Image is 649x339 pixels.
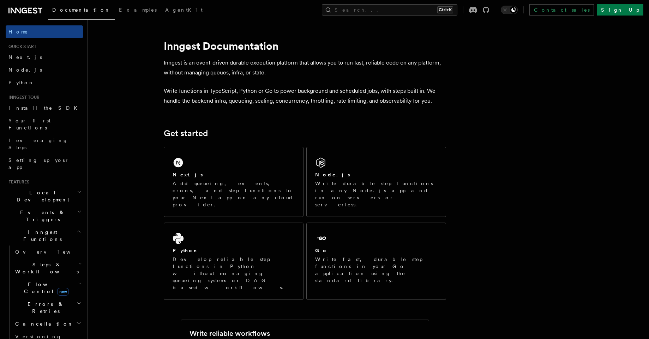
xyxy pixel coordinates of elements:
button: Events & Triggers [6,206,83,226]
a: AgentKit [161,2,207,19]
a: Python [6,76,83,89]
h2: Node.js [315,171,350,178]
p: Write durable step functions in any Node.js app and run on servers or serverless. [315,180,437,208]
button: Inngest Functions [6,226,83,246]
button: Flow Controlnew [12,278,83,298]
a: Next.jsAdd queueing, events, crons, and step functions to your Next app on any cloud provider. [164,147,304,217]
a: Get started [164,128,208,138]
h2: Write reliable workflows [190,328,270,338]
kbd: Ctrl+K [437,6,453,13]
a: Node.jsWrite durable step functions in any Node.js app and run on servers or serverless. [306,147,446,217]
span: Quick start [6,44,36,49]
h2: Next.js [173,171,203,178]
p: Inngest is an event-driven durable execution platform that allows you to run fast, reliable code ... [164,58,446,78]
a: Home [6,25,83,38]
span: Home [8,28,28,35]
span: AgentKit [165,7,203,13]
h2: Go [315,247,328,254]
span: Inngest tour [6,95,40,100]
a: Contact sales [529,4,594,16]
a: Node.js [6,63,83,76]
span: Events & Triggers [6,209,77,223]
span: Install the SDK [8,105,82,111]
a: Sign Up [597,4,643,16]
span: Errors & Retries [12,301,77,315]
span: Steps & Workflows [12,261,79,275]
a: Install the SDK [6,102,83,114]
span: Leveraging Steps [8,138,68,150]
a: Next.js [6,51,83,63]
a: Your first Functions [6,114,83,134]
button: Errors & Retries [12,298,83,317]
span: Node.js [8,67,42,73]
span: Setting up your app [8,157,69,170]
h1: Inngest Documentation [164,40,446,52]
a: PythonDevelop reliable step functions in Python without managing queueing systems or DAG based wo... [164,223,304,300]
button: Toggle dark mode [501,6,518,14]
span: Overview [15,249,88,255]
a: Overview [12,246,83,258]
p: Develop reliable step functions in Python without managing queueing systems or DAG based workflows. [173,256,295,291]
span: Your first Functions [8,118,50,131]
span: Examples [119,7,157,13]
button: Cancellation [12,317,83,330]
a: Examples [115,2,161,19]
h2: Python [173,247,199,254]
span: Documentation [52,7,110,13]
a: Leveraging Steps [6,134,83,154]
button: Steps & Workflows [12,258,83,278]
a: Documentation [48,2,115,20]
span: Next.js [8,54,42,60]
a: GoWrite fast, durable step functions in your Go application using the standard library. [306,223,446,300]
span: Cancellation [12,320,73,327]
a: Setting up your app [6,154,83,174]
span: Flow Control [12,281,78,295]
button: Local Development [6,186,83,206]
p: Add queueing, events, crons, and step functions to your Next app on any cloud provider. [173,180,295,208]
span: Features [6,179,29,185]
span: new [57,288,69,296]
button: Search...Ctrl+K [322,4,457,16]
span: Local Development [6,189,77,203]
span: Inngest Functions [6,229,76,243]
p: Write fast, durable step functions in your Go application using the standard library. [315,256,437,284]
span: Python [8,80,34,85]
p: Write functions in TypeScript, Python or Go to power background and scheduled jobs, with steps bu... [164,86,446,106]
